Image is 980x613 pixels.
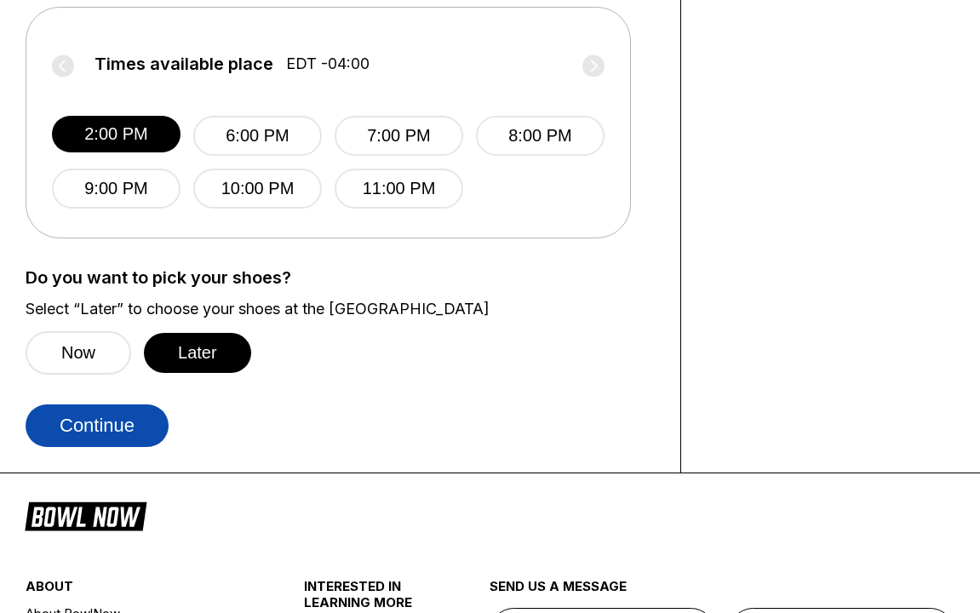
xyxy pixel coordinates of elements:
button: 8:00 PM [476,116,605,156]
button: 9:00 PM [52,169,181,209]
span: Times available place [95,54,273,73]
span: EDT -04:00 [286,54,370,73]
label: Select “Later” to choose your shoes at the [GEOGRAPHIC_DATA] [26,300,655,318]
div: about [26,578,258,603]
button: Now [26,331,131,375]
button: Later [144,333,251,373]
button: 7:00 PM [335,116,463,156]
button: 11:00 PM [335,169,463,209]
button: 10:00 PM [193,169,322,209]
button: 6:00 PM [193,116,322,156]
button: 2:00 PM [52,116,181,152]
label: Do you want to pick your shoes? [26,268,655,287]
button: Continue [26,404,169,447]
div: send us a message [490,578,954,608]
